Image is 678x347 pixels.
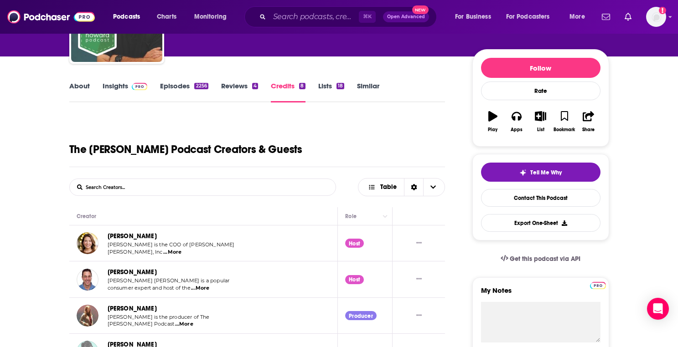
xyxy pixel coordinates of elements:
div: Rate [481,82,600,100]
button: Play [481,105,505,138]
img: User Profile [646,7,666,27]
div: Producer [345,311,376,320]
img: Christa DiBiase [77,232,98,254]
div: 4 [252,83,258,89]
span: ...More [191,285,209,292]
span: ...More [163,249,181,256]
div: 8 [299,83,305,89]
div: Search podcasts, credits, & more... [253,6,445,27]
button: List [528,105,552,138]
div: Host [345,275,364,284]
span: ...More [175,321,193,328]
a: Contact This Podcast [481,189,600,207]
div: 18 [336,83,344,89]
span: New [412,5,429,14]
span: For Business [455,10,491,23]
button: Export One-Sheet [481,214,600,232]
h1: The Clark Howard Podcast Creators & Guests [69,143,302,156]
img: Podchaser Pro [132,83,148,90]
img: tell me why sparkle [519,169,527,176]
span: For Podcasters [506,10,550,23]
button: Show More Button [413,311,425,321]
a: [PERSON_NAME] [108,232,157,240]
a: Credits8 [271,82,305,102]
span: Get this podcast via API [510,255,580,263]
img: Podchaser - Follow, Share and Rate Podcasts [7,8,95,26]
a: Pro website [590,281,606,289]
div: Apps [511,127,523,133]
span: [PERSON_NAME], Inc [108,249,163,255]
img: Beth Marcinko [77,305,98,327]
a: Similar [357,82,379,102]
img: Clark Howard [77,269,98,291]
div: Creator [77,211,97,222]
label: My Notes [481,286,600,302]
button: tell me why sparkleTell Me Why [481,163,600,182]
a: Show notifications dropdown [621,9,635,25]
span: [PERSON_NAME] Podcast [108,321,175,327]
button: open menu [563,10,596,24]
button: Show More Button [413,275,425,284]
span: More [569,10,585,23]
div: Play [488,127,497,133]
span: Charts [157,10,176,23]
button: open menu [449,10,502,24]
button: Choose View [358,178,445,196]
button: Open AdvancedNew [383,11,429,22]
span: Podcasts [113,10,140,23]
div: List [537,127,544,133]
div: Host [345,239,364,248]
svg: Add a profile image [659,7,666,14]
div: 2256 [194,83,208,89]
span: Monitoring [194,10,227,23]
button: Column Actions [379,211,390,222]
span: Logged in as awallresonate [646,7,666,27]
button: open menu [107,10,152,24]
a: About [69,82,90,102]
span: consumer expert and host of the [108,285,191,291]
a: InsightsPodchaser Pro [103,82,148,102]
div: Bookmark [554,127,575,133]
span: [PERSON_NAME] is the producer of The [108,314,210,320]
a: Lists18 [318,82,344,102]
a: Episodes2256 [160,82,208,102]
button: Bookmark [553,105,576,138]
button: Apps [505,105,528,138]
a: Show notifications dropdown [598,9,614,25]
a: [PERSON_NAME] [108,268,157,276]
button: Show More Button [413,239,425,248]
div: Role [345,211,358,222]
span: [PERSON_NAME] [PERSON_NAME] is a popular [108,277,230,284]
button: Share [576,105,600,138]
span: Tell Me Why [530,169,562,176]
div: Sort Direction [404,179,423,196]
img: Podchaser Pro [590,282,606,289]
button: Follow [481,58,600,78]
div: Share [582,127,595,133]
div: Open Intercom Messenger [647,298,669,320]
input: Search podcasts, credits, & more... [269,10,359,24]
a: Reviews4 [221,82,258,102]
span: Table [380,184,397,190]
a: Get this podcast via API [493,248,588,270]
a: [PERSON_NAME] [108,305,157,312]
button: open menu [188,10,238,24]
a: Charts [151,10,182,24]
span: [PERSON_NAME] is the COO of [PERSON_NAME] [108,241,235,248]
button: Show profile menu [646,7,666,27]
button: open menu [500,10,563,24]
span: Open Advanced [387,15,425,19]
span: ⌘ K [359,11,376,23]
